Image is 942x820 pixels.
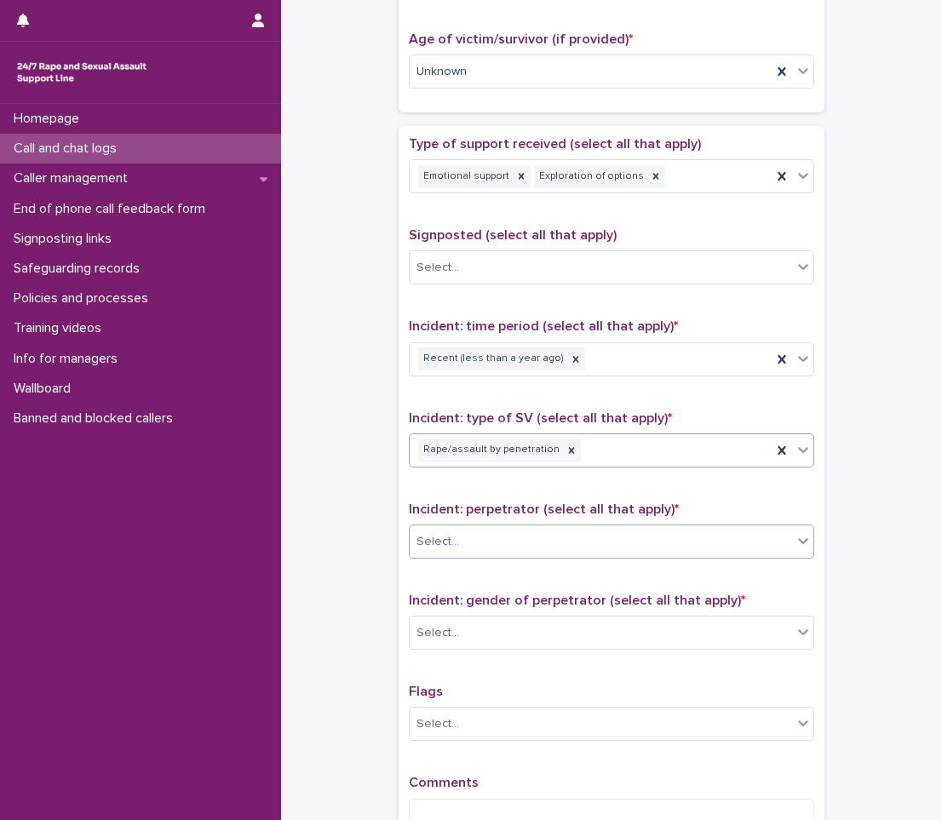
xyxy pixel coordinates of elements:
div: Select... [416,715,459,733]
div: Select... [416,533,459,551]
div: Exploration of options [534,165,646,188]
p: Call and chat logs [7,140,130,157]
div: Select... [416,624,459,642]
p: Info for managers [7,351,131,367]
p: Training videos [7,320,115,336]
p: Safeguarding records [7,261,153,277]
div: Recent (less than a year ago) [418,347,566,370]
p: Wallboard [7,381,84,397]
div: Select... [416,259,459,277]
span: Age of victim/survivor (if provided) [409,32,633,46]
img: rhQMoQhaT3yELyF149Cw [14,55,150,89]
span: Signposted (select all that apply) [409,228,617,242]
p: Banned and blocked callers [7,410,187,427]
p: End of phone call feedback form [7,201,219,217]
span: Type of support received (select all that apply) [409,137,701,151]
p: Signposting links [7,231,125,247]
div: Rape/assault by penetration [418,439,562,462]
span: Incident: type of SV (select all that apply) [409,411,672,425]
span: Unknown [416,63,467,81]
span: Incident: time period (select all that apply) [409,319,678,333]
p: Caller management [7,170,141,186]
span: Incident: perpetrator (select all that apply) [409,502,679,516]
span: Flags [409,685,443,698]
p: Policies and processes [7,290,162,307]
span: Incident: gender of perpetrator (select all that apply) [409,593,745,607]
div: Emotional support [418,165,512,188]
p: Homepage [7,111,93,127]
span: Comments [409,776,479,789]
